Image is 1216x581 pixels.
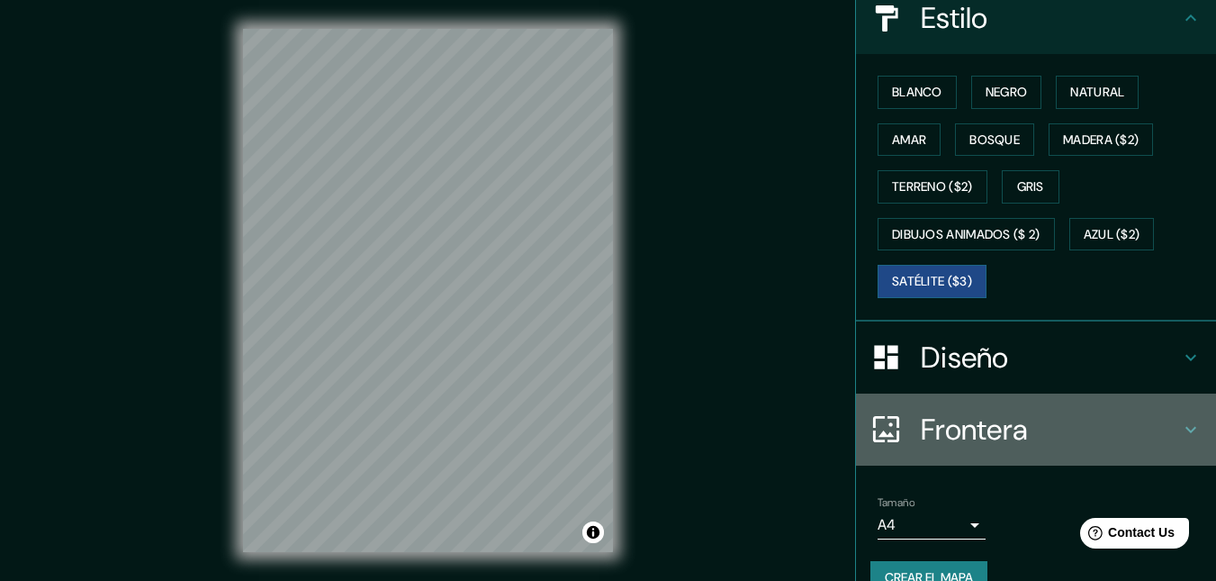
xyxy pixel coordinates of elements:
div: Frontera [856,394,1216,466]
button: Azul ($2) [1069,218,1155,251]
font: Azul ($2) [1084,223,1140,246]
div: Diseño [856,322,1216,394]
iframe: Help widget launcher [1056,511,1196,561]
canvas: Mapa [243,29,613,552]
font: Terreno ($2) [892,176,973,198]
button: Madera ($2) [1049,123,1153,157]
button: Bosque [955,123,1034,157]
button: Terreno ($2) [878,170,987,204]
font: Dibujos animados ($ 2) [892,223,1040,246]
font: Negro [986,81,1028,104]
font: Madera ($2) [1063,129,1139,151]
font: Natural [1070,81,1124,104]
button: Natural [1056,76,1139,109]
font: Blanco [892,81,942,104]
button: Alternar atribución [582,522,604,543]
button: Satélite ($3) [878,265,986,298]
button: Gris [1002,170,1059,204]
button: Amar [878,123,941,157]
label: Tamaño [878,495,914,510]
button: Dibujos animados ($ 2) [878,218,1055,251]
font: Bosque [969,129,1020,151]
font: Satélite ($3) [892,270,972,293]
font: Amar [892,129,926,151]
button: Negro [971,76,1042,109]
h4: Frontera [921,412,1180,448]
button: Blanco [878,76,957,109]
font: Gris [1017,176,1044,198]
h4: Diseño [921,340,1180,376]
div: A4 [878,511,986,540]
